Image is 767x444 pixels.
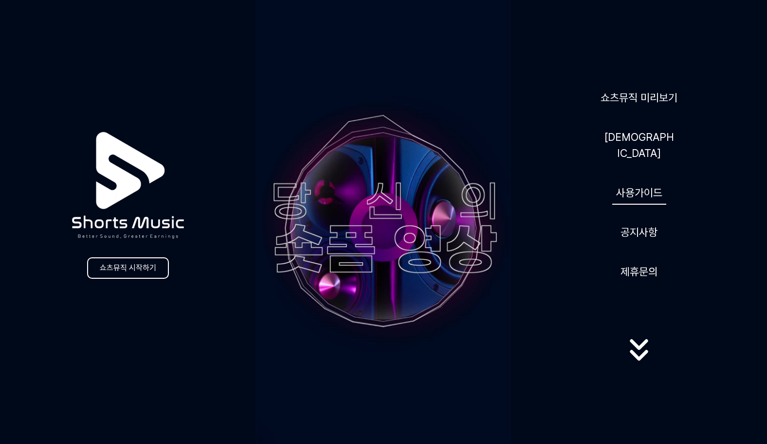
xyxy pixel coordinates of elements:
[617,260,661,284] button: 제휴문의
[48,106,208,265] img: logo
[617,220,661,244] a: 공지사항
[597,86,681,110] a: 쇼츠뮤직 미리보기
[87,257,169,279] a: 쇼츠뮤직 시작하기
[600,125,678,165] a: [DEMOGRAPHIC_DATA]
[612,181,666,205] a: 사용가이드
